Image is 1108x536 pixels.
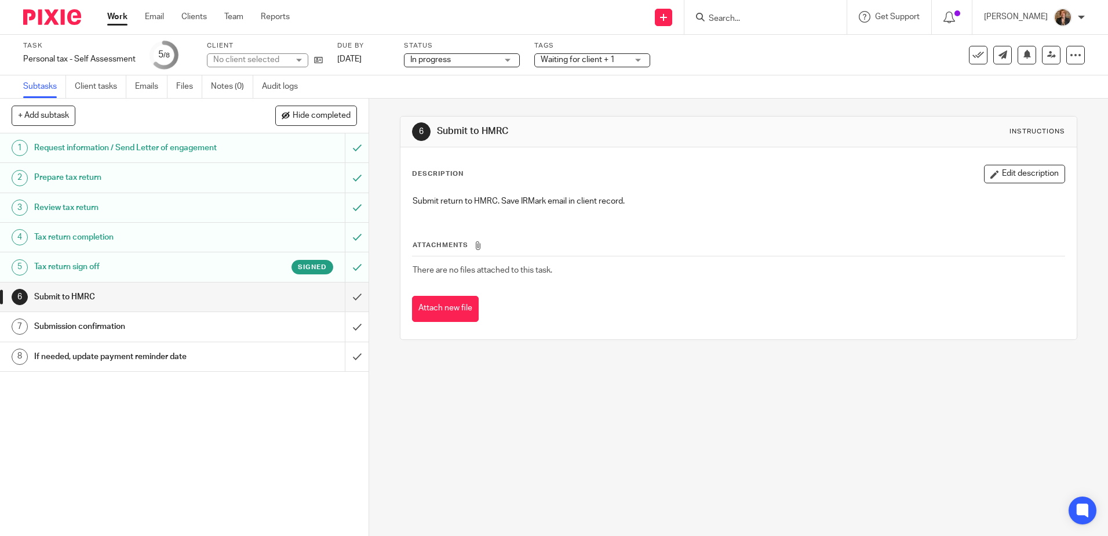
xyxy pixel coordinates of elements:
span: Hide completed [293,111,351,121]
p: [PERSON_NAME] [984,11,1048,23]
a: Email [145,11,164,23]
img: WhatsApp%20Image%202025-04-23%20at%2010.20.30_16e186ec.jpg [1054,8,1072,27]
small: /8 [163,52,170,59]
p: Submit return to HMRC. Save IRMark email in client record. [413,195,1064,207]
div: 5 [12,259,28,276]
h1: Request information / Send Letter of engagement [34,139,234,157]
a: Work [107,11,127,23]
img: Pixie [23,9,81,25]
div: 6 [12,289,28,305]
p: Description [412,169,464,179]
h1: Submission confirmation [34,318,234,335]
input: Search [708,14,812,24]
a: Client tasks [75,75,126,98]
h1: Review tax return [34,199,234,216]
div: 4 [12,229,28,245]
span: Attachments [413,242,468,248]
button: Hide completed [275,106,357,125]
a: Subtasks [23,75,66,98]
span: Waiting for client + 1 [541,56,615,64]
label: Due by [337,41,389,50]
a: Files [176,75,202,98]
div: 2 [12,170,28,186]
div: 3 [12,200,28,216]
div: 5 [158,48,170,61]
div: No client selected [213,54,289,66]
div: 6 [412,122,431,141]
a: Clients [181,11,207,23]
span: Get Support [875,13,920,21]
h1: Submit to HMRC [437,125,763,137]
div: Personal tax - Self Assessment [23,53,136,65]
a: Reports [261,11,290,23]
h1: If needed, update payment reminder date [34,348,234,365]
a: Notes (0) [211,75,253,98]
label: Tags [534,41,650,50]
div: 7 [12,318,28,335]
label: Status [404,41,520,50]
a: Emails [135,75,167,98]
label: Task [23,41,136,50]
a: Team [224,11,243,23]
h1: Tax return completion [34,229,234,246]
span: In progress [410,56,451,64]
h1: Prepare tax return [34,169,234,186]
span: Signed [298,262,327,272]
button: + Add subtask [12,106,75,125]
div: 8 [12,349,28,365]
div: 1 [12,140,28,156]
label: Client [207,41,323,50]
span: There are no files attached to this task. [413,266,552,274]
a: Audit logs [262,75,307,98]
div: Instructions [1009,127,1065,136]
span: [DATE] [337,55,362,63]
h1: Submit to HMRC [34,288,234,306]
button: Edit description [984,165,1065,183]
h1: Tax return sign off [34,258,234,276]
button: Attach new file [412,296,479,322]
